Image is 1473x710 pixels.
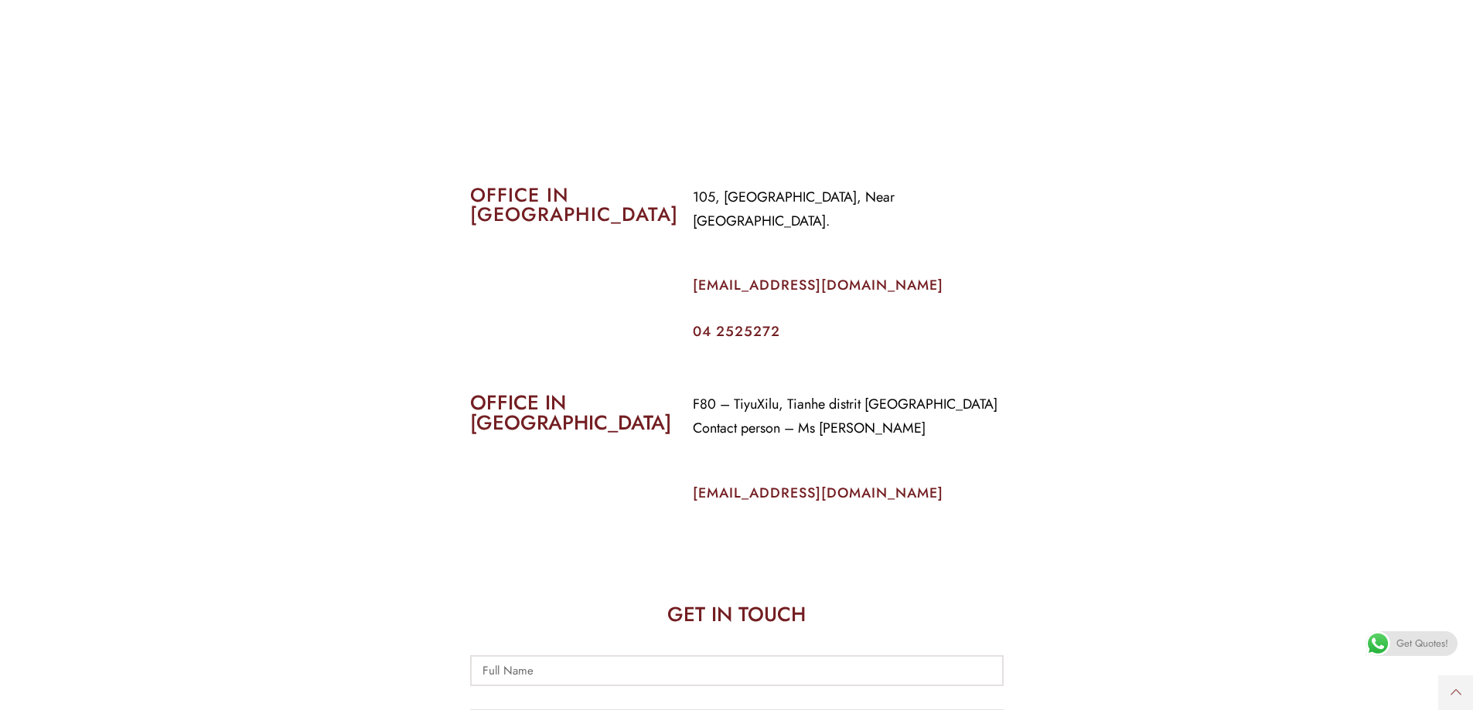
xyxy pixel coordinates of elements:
p: F80 – TiyuXilu, Tianhe distrit [GEOGRAPHIC_DATA] Contact person – Ms [PERSON_NAME] [693,392,1004,440]
a: 04 2525272 [693,321,780,341]
span: Get Quotes! [1396,631,1448,656]
h2: OFFICE IN [GEOGRAPHIC_DATA] [470,185,670,224]
a: [EMAIL_ADDRESS][DOMAIN_NAME] [693,483,943,503]
h2: OFFICE IN [GEOGRAPHIC_DATA] [470,392,670,433]
p: 105, [GEOGRAPHIC_DATA], Near [GEOGRAPHIC_DATA]. [693,185,1004,233]
h2: GET IN TOUCH [470,604,1004,624]
a: [EMAIL_ADDRESS][DOMAIN_NAME] [693,275,943,295]
input: Full Name [470,655,1004,686]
